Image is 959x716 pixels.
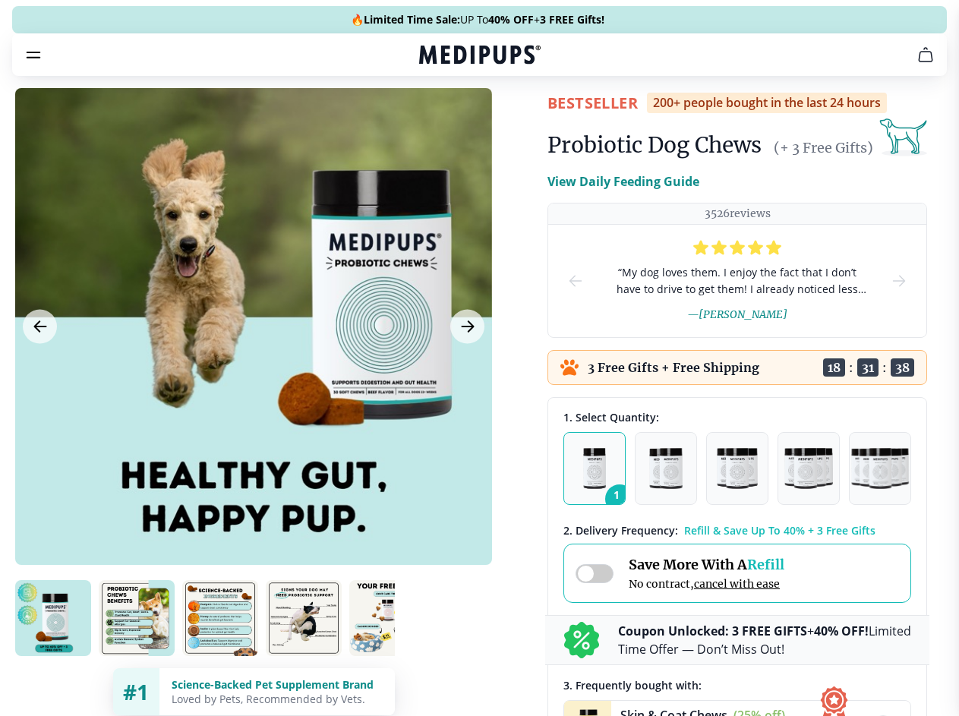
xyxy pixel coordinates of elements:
[609,264,866,298] span: “ My dog loves them. I enjoy the fact that I don’t have to drive to get them! I already noticed l...
[882,360,887,375] span: :
[419,43,541,69] a: Medipups
[890,225,908,337] button: next-slide
[547,131,762,159] h1: Probiotic Dog Chews
[351,12,604,27] span: 🔥 UP To +
[563,410,911,424] div: 1. Select Quantity:
[99,580,175,656] img: Probiotic Dog Chews | Natural Dog Supplements
[629,556,784,573] span: Save More With A
[547,172,699,191] p: View Daily Feeding Guide
[717,448,758,489] img: Pack of 3 - Natural Dog Supplements
[24,46,43,64] button: burger-menu
[694,577,780,591] span: cancel with ease
[182,580,258,656] img: Probiotic Dog Chews | Natural Dog Supplements
[588,360,759,375] p: 3 Free Gifts + Free Shipping
[647,93,887,113] div: 200+ people bought in the last 24 hours
[814,623,869,639] b: 40% OFF!
[618,622,911,658] p: + Limited Time Offer — Don’t Miss Out!
[629,577,784,591] span: No contract,
[172,677,383,692] div: Science-Backed Pet Supplement Brand
[547,93,638,113] span: BestSeller
[266,580,342,656] img: Probiotic Dog Chews | Natural Dog Supplements
[649,448,683,489] img: Pack of 2 - Natural Dog Supplements
[15,580,91,656] img: Probiotic Dog Chews | Natural Dog Supplements
[605,484,634,513] span: 1
[747,556,784,573] span: Refill
[705,207,771,221] p: 3526 reviews
[566,225,585,337] button: prev-slide
[907,36,944,73] button: cart
[23,310,57,344] button: Previous Image
[851,448,910,489] img: Pack of 5 - Natural Dog Supplements
[563,678,702,692] span: 3 . Frequently bought with:
[450,310,484,344] button: Next Image
[563,523,678,538] span: 2 . Delivery Frequency:
[123,677,149,706] span: #1
[583,448,607,489] img: Pack of 1 - Natural Dog Supplements
[891,358,914,377] span: 38
[684,523,875,538] span: Refill & Save Up To 40% + 3 Free Gifts
[774,139,873,156] span: (+ 3 Free Gifts)
[687,308,787,321] span: — [PERSON_NAME]
[784,448,832,489] img: Pack of 4 - Natural Dog Supplements
[823,358,845,377] span: 18
[349,580,425,656] img: Probiotic Dog Chews | Natural Dog Supplements
[172,692,383,706] div: Loved by Pets, Recommended by Vets.
[563,432,626,505] button: 1
[857,358,879,377] span: 31
[849,360,853,375] span: :
[618,623,807,639] b: Coupon Unlocked: 3 FREE GIFTS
